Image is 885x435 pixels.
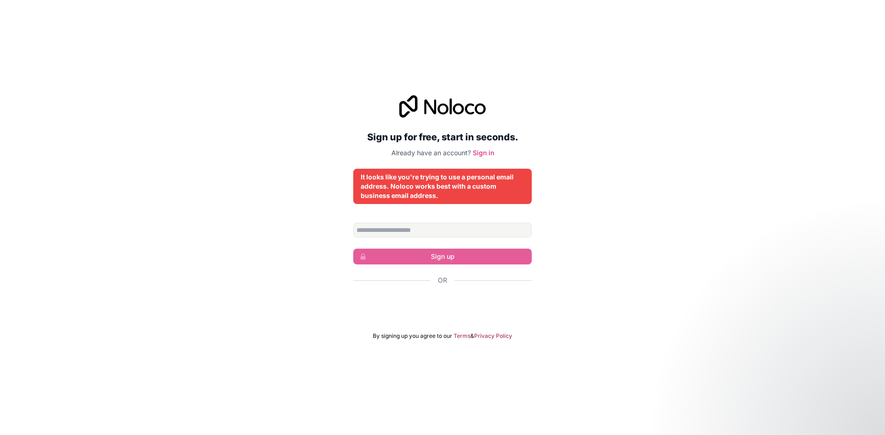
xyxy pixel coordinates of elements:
[353,295,532,316] div: Sign in with Google. Opens in new tab
[373,332,452,340] span: By signing up you agree to our
[438,276,447,285] span: Or
[353,223,532,237] input: Email address
[361,172,524,200] div: It looks like you're trying to use a personal email address. Noloco works best with a custom busi...
[474,332,512,340] a: Privacy Policy
[473,149,494,157] a: Sign in
[353,249,532,264] button: Sign up
[391,149,471,157] span: Already have an account?
[349,295,536,316] iframe: Sign in with Google Button
[699,365,885,430] iframe: Intercom notifications message
[454,332,470,340] a: Terms
[353,129,532,145] h2: Sign up for free, start in seconds.
[470,332,474,340] span: &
